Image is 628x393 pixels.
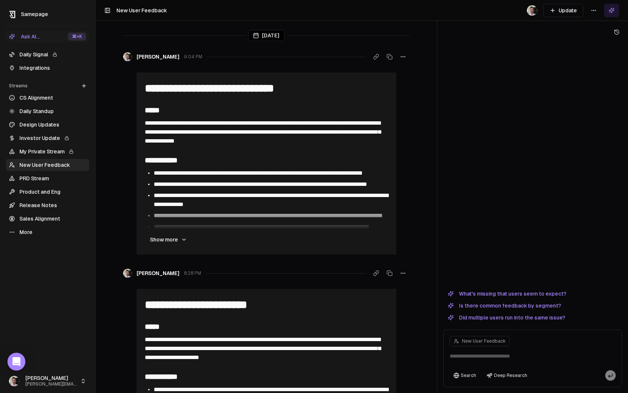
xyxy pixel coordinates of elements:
[6,172,89,184] a: PRD Stream
[25,381,77,387] span: [PERSON_NAME][EMAIL_ADDRESS]
[483,370,531,381] button: Deep Research
[543,4,583,17] button: Update
[6,132,89,144] a: Investor Update
[7,353,25,371] div: Open Intercom Messenger
[6,226,89,238] a: More
[462,338,506,344] span: New User Feedback
[144,232,193,247] button: Show more
[248,30,284,41] div: [DATE]
[443,301,566,310] button: Is there common feedback by segment?
[6,49,89,60] a: Daily Signal
[6,186,89,198] a: Product and Eng
[184,54,202,60] span: 9:04 PM
[450,370,480,381] button: Search
[6,146,89,157] a: My Private Stream
[123,269,132,278] img: _image
[123,52,132,61] img: _image
[6,105,89,117] a: Daily Standup
[184,270,201,276] span: 8:28 PM
[6,159,89,171] a: New User Feedback
[137,53,179,60] span: [PERSON_NAME]
[6,119,89,131] a: Design Updates
[6,62,89,74] a: Integrations
[137,269,179,277] span: [PERSON_NAME]
[9,376,19,386] img: _image
[527,5,537,16] img: _image
[25,375,77,382] span: [PERSON_NAME]
[6,372,89,390] button: [PERSON_NAME][PERSON_NAME][EMAIL_ADDRESS]
[116,7,167,13] span: New User Feedback
[6,31,89,43] button: Ask AI...⌘+K
[443,313,570,322] button: Did multiple users run into the same issue?
[6,92,89,104] a: CS Alignment
[6,80,89,92] div: Streams
[9,33,40,40] div: Ask AI...
[6,199,89,211] a: Release Notes
[443,289,571,298] button: What's missing that users seem to expect?
[21,11,48,17] span: Samepage
[68,32,86,41] div: ⌘ +K
[6,213,89,225] a: Sales Alignment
